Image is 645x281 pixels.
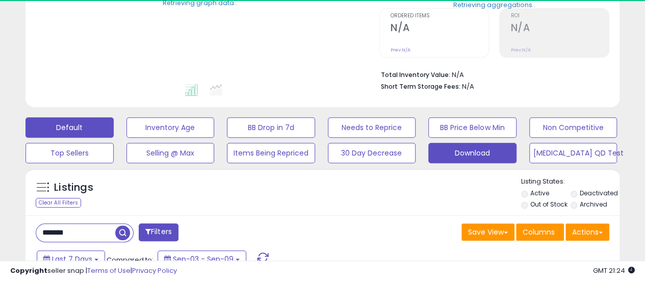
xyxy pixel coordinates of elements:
[516,223,564,241] button: Columns
[593,266,635,275] span: 2025-09-17 21:24 GMT
[428,117,517,138] button: BB Price Below Min
[132,266,177,275] a: Privacy Policy
[107,255,153,265] span: Compared to:
[461,223,514,241] button: Save View
[139,223,178,241] button: Filters
[87,266,131,275] a: Terms of Use
[54,181,93,195] h5: Listings
[126,117,215,138] button: Inventory Age
[37,250,105,268] button: Last 7 Days
[580,189,618,197] label: Deactivated
[227,143,315,163] button: Items Being Repriced
[126,143,215,163] button: Selling @ Max
[52,254,92,264] span: Last 7 Days
[173,254,234,264] span: Sep-03 - Sep-09
[10,266,47,275] strong: Copyright
[521,177,620,187] p: Listing States:
[529,117,617,138] button: Non Competitive
[523,227,555,237] span: Columns
[530,200,567,209] label: Out of Stock
[158,250,246,268] button: Sep-03 - Sep-09
[428,143,517,163] button: Download
[25,143,114,163] button: Top Sellers
[328,143,416,163] button: 30 Day Decrease
[227,117,315,138] button: BB Drop in 7d
[565,223,609,241] button: Actions
[25,117,114,138] button: Default
[530,189,549,197] label: Active
[529,143,617,163] button: [MEDICAL_DATA] QD Test
[580,200,607,209] label: Archived
[36,198,81,208] div: Clear All Filters
[10,266,177,276] div: seller snap | |
[328,117,416,138] button: Needs to Reprice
